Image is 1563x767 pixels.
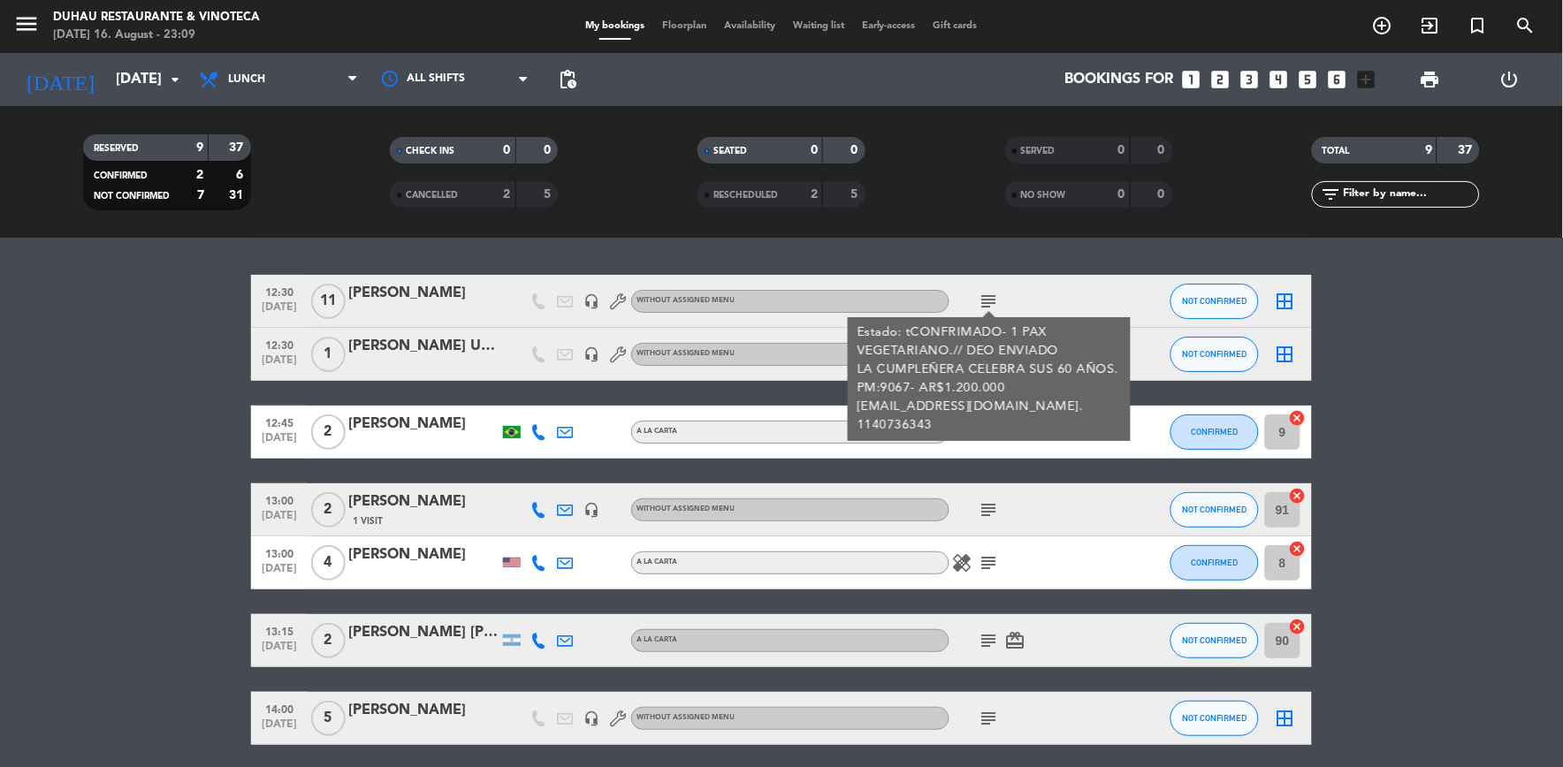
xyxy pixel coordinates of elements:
span: A LA CARTA [637,558,677,566]
span: A LA CARTA [637,636,677,643]
i: headset_mic [583,293,599,309]
span: 12:30 [257,281,301,301]
div: [PERSON_NAME] [348,543,499,566]
span: 12:45 [257,412,301,432]
span: Without assigned menu [637,350,735,357]
button: menu [13,11,40,43]
i: subject [979,552,1000,573]
span: [DATE] [257,510,301,530]
span: A LA CARTA [637,428,677,435]
span: 13:15 [257,620,301,641]
button: NOT CONFIRMED [1170,701,1259,736]
strong: 9 [1425,144,1432,156]
div: LOG OUT [1470,53,1550,106]
span: RESERVED [94,144,139,153]
span: [DATE] [257,301,301,322]
span: 1 [311,337,346,372]
i: cancel [1289,540,1307,558]
span: pending_actions [557,69,578,90]
strong: 0 [544,144,554,156]
i: looks_4 [1267,68,1290,91]
span: NO SHOW [1021,191,1066,200]
strong: 5 [850,188,861,201]
i: cancel [1289,487,1307,505]
span: Bookings for [1064,72,1173,88]
strong: 2 [811,188,818,201]
i: looks_3 [1238,68,1261,91]
span: My bookings [576,21,653,31]
span: Floorplan [653,21,715,31]
i: looks_5 [1296,68,1319,91]
span: print [1420,69,1441,90]
div: Estado: tCONFRIMADO- 1 PAX VEGETARIANO.// DEO ENVIADO LA CUMPLEÑERA CELEBRA SUS 60 AÑOS. PM:9067-... [858,323,1122,435]
i: subject [979,291,1000,312]
span: CONFIRMED [94,171,148,180]
span: 4 [311,545,346,581]
span: NOT CONFIRMED [1183,635,1247,645]
div: Duhau Restaurante & Vinoteca [53,9,260,27]
span: [DATE] [257,354,301,375]
strong: 31 [229,189,247,201]
i: headset_mic [583,346,599,362]
span: 13:00 [257,543,301,563]
span: NOT CONFIRMED [1183,296,1247,306]
i: turned_in_not [1468,15,1489,36]
i: border_all [1275,708,1296,729]
i: headset_mic [583,710,599,726]
strong: 37 [229,141,247,154]
i: looks_one [1179,68,1202,91]
strong: 0 [811,144,818,156]
div: [DATE] 16. August - 23:09 [53,27,260,44]
span: 2 [311,414,346,450]
i: subject [979,708,1000,729]
i: menu [13,11,40,37]
i: arrow_drop_down [164,69,186,90]
span: Gift cards [925,21,987,31]
i: power_settings_new [1499,69,1521,90]
button: CONFIRMED [1170,414,1259,450]
div: [PERSON_NAME] USA LAS MESAS DEL SALON PRIVADO [348,335,499,358]
i: subject [979,630,1000,651]
span: NOT CONFIRMED [94,192,170,201]
div: [PERSON_NAME] [348,282,499,305]
i: filter_list [1321,184,1342,205]
i: exit_to_app [1420,15,1441,36]
strong: 5 [544,188,554,201]
button: NOT CONFIRMED [1170,337,1259,372]
i: looks_two [1208,68,1231,91]
span: 11 [311,284,346,319]
i: cancel [1289,618,1307,635]
span: Early-access [853,21,925,31]
span: SERVED [1021,147,1056,156]
span: 2 [311,623,346,658]
div: [PERSON_NAME] [PERSON_NAME] [348,621,499,644]
i: add_circle_outline [1372,15,1393,36]
span: Waiting list [784,21,853,31]
span: NOT CONFIRMED [1183,349,1247,359]
button: NOT CONFIRMED [1170,284,1259,319]
div: [PERSON_NAME] [348,699,499,722]
span: CHECK INS [406,147,454,156]
strong: 37 [1459,144,1476,156]
strong: 2 [196,169,203,181]
span: CONFIRMED [1192,558,1239,567]
button: NOT CONFIRMED [1170,492,1259,528]
strong: 0 [850,144,861,156]
span: 12:30 [257,334,301,354]
span: RESCHEDULED [713,191,778,200]
input: Filter by name... [1342,185,1479,204]
span: Without assigned menu [637,505,735,513]
span: 5 [311,701,346,736]
span: SEATED [713,147,747,156]
i: looks_6 [1325,68,1348,91]
span: Without assigned menu [637,297,735,304]
i: healing [952,552,973,573]
i: headset_mic [583,502,599,518]
span: Without assigned menu [637,714,735,721]
strong: 7 [197,189,204,201]
strong: 0 [504,144,511,156]
strong: 0 [1158,188,1169,201]
i: border_all [1275,291,1296,312]
span: TOTAL [1323,147,1350,156]
strong: 0 [1158,144,1169,156]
